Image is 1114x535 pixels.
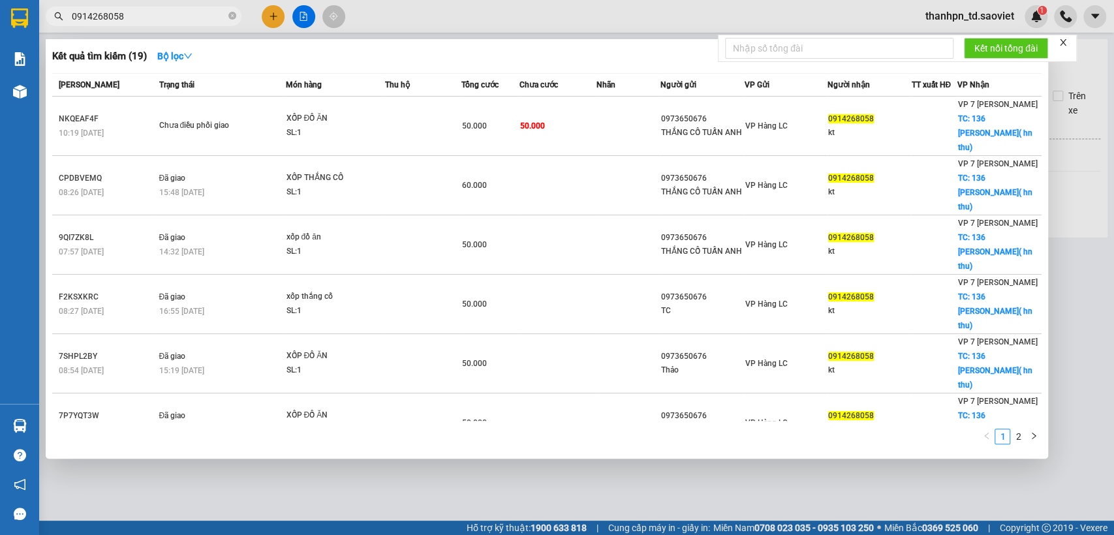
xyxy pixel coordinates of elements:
span: 08:54 [DATE] [59,366,104,375]
span: TC: 136 [PERSON_NAME]( hn thu) [958,233,1032,271]
span: Trạng thái [159,80,194,89]
span: VP Gửi [744,80,769,89]
span: Đã giao [159,352,186,361]
div: Chưa điều phối giao [159,119,257,133]
a: 1 [995,429,1010,444]
span: 50.000 [462,359,487,368]
div: xốp đồ ăn [286,230,384,245]
li: 1 [995,429,1010,444]
div: 0973650676 [661,172,744,185]
img: solution-icon [13,52,27,66]
div: kt [828,245,911,258]
div: xốp thắng cố [286,290,384,304]
span: 0914268058 [828,174,874,183]
span: 0914268058 [828,352,874,361]
span: 07:57 [DATE] [59,247,104,256]
img: warehouse-icon [13,85,27,99]
span: 50.000 [520,121,545,130]
span: VP 7 [PERSON_NAME] [958,219,1038,228]
span: message [14,508,26,520]
div: SL: 1 [286,245,384,259]
h3: Kết quả tìm kiếm ( 19 ) [52,50,147,63]
span: TC: 136 [PERSON_NAME]( hn thu) [958,114,1032,152]
span: TC: 136 [PERSON_NAME]( hn thu) [958,352,1032,390]
span: Chưa cước [519,80,558,89]
span: 0914268058 [828,411,874,420]
span: Người nhận [828,80,870,89]
div: kt [828,185,911,199]
span: [PERSON_NAME] [59,80,119,89]
span: Đã giao [159,174,186,183]
div: TC [661,304,744,318]
div: SL: 1 [286,304,384,318]
span: VP 7 [PERSON_NAME] [958,397,1038,406]
span: VP Hàng LC [745,299,787,309]
span: 16:55 [DATE] [159,307,204,316]
li: Next Page [1026,429,1042,444]
span: Món hàng [285,80,321,89]
span: Đã giao [159,411,186,420]
li: Previous Page [979,429,995,444]
span: close [1059,38,1068,47]
button: Kết nối tổng đài [964,38,1048,59]
div: 0973650676 [661,350,744,363]
div: SL: 1 [286,185,384,200]
span: VP 7 [PERSON_NAME] [958,100,1038,109]
span: Nhãn [596,80,615,89]
div: THẮNG CỐ TUẤN ANH [661,126,744,140]
span: VP Hàng LC [745,181,787,190]
span: VP Hàng LC [745,359,787,368]
span: 50.000 [462,121,487,130]
span: search [54,12,63,21]
span: VP Hàng LC [745,418,787,427]
span: close-circle [228,10,236,23]
img: logo-vxr [11,8,28,28]
span: TT xuất HĐ [911,80,951,89]
span: TC: 136 [PERSON_NAME]( hn thu) [958,174,1032,211]
span: 0914268058 [828,292,874,301]
div: CPDBVEMQ [59,172,155,185]
span: left [983,432,991,440]
a: 2 [1011,429,1025,444]
span: 50.000 [462,240,487,249]
span: notification [14,478,26,491]
div: THẮNG CỐ TUẤN ANH [661,245,744,258]
span: VP 7 [PERSON_NAME] [958,278,1038,287]
span: VP Hàng LC [745,121,787,130]
div: XỐP THẮNG CỐ [286,171,384,185]
div: 9QI7ZK8L [59,231,155,245]
div: kt [828,304,911,318]
strong: Bộ lọc [157,51,193,61]
span: 08:27 [DATE] [59,307,104,316]
div: XỐP ĐỒ ĂN [286,408,384,423]
img: warehouse-icon [13,419,27,433]
li: 2 [1010,429,1026,444]
span: VP Nhận [957,80,989,89]
div: 7SHPL2BY [59,350,155,363]
div: NKQEAF4F [59,112,155,126]
span: right [1030,432,1038,440]
span: close-circle [228,12,236,20]
div: SL: 1 [286,363,384,378]
div: 0973650676 [661,290,744,304]
button: left [979,429,995,444]
div: Thảo [661,363,744,377]
span: 15:48 [DATE] [159,188,204,197]
span: 60.000 [462,181,487,190]
span: 50.000 [462,299,487,309]
span: Người gửi [660,80,696,89]
div: kt [828,363,911,377]
span: 0914268058 [828,114,874,123]
button: right [1026,429,1042,444]
span: down [183,52,193,61]
input: Tìm tên, số ĐT hoặc mã đơn [72,9,226,23]
div: SL: 1 [286,126,384,140]
div: 0973650676 [661,231,744,245]
div: THẮNG CỐ TUẤN ANH [661,185,744,199]
span: 08:26 [DATE] [59,188,104,197]
span: 15:19 [DATE] [159,366,204,375]
span: Đã giao [159,233,186,242]
span: 10:19 [DATE] [59,129,104,138]
div: F2KSXKRC [59,290,155,304]
span: Kết nối tổng đài [974,41,1038,55]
